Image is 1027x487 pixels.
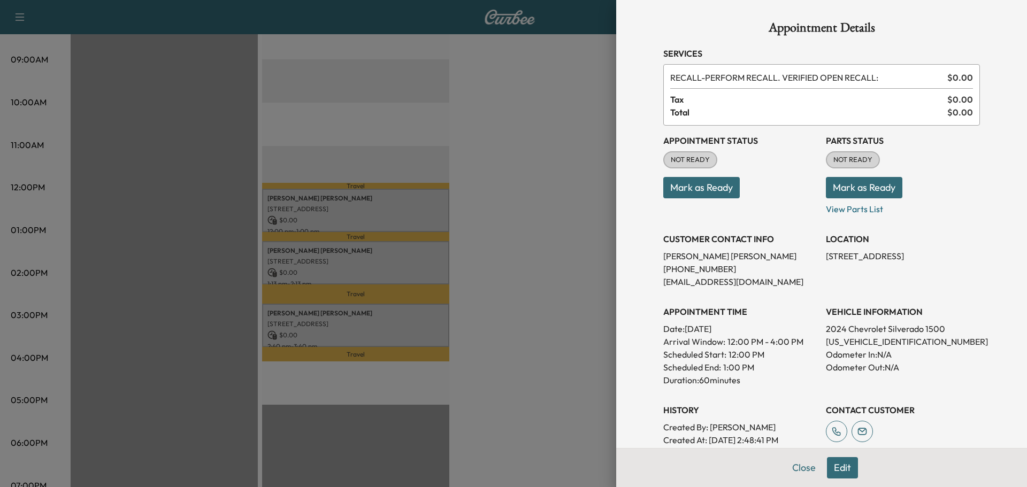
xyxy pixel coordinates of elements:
[826,348,980,361] p: Odometer In: N/A
[663,275,817,288] p: [EMAIL_ADDRESS][DOMAIN_NAME]
[664,154,716,165] span: NOT READY
[826,305,980,318] h3: VEHICLE INFORMATION
[826,404,980,416] h3: CONTACT CUSTOMER
[663,421,817,434] p: Created By : [PERSON_NAME]
[663,305,817,318] h3: APPOINTMENT TIME
[663,434,817,446] p: Created At : [DATE] 2:48:41 PM
[663,348,726,361] p: Scheduled Start:
[663,262,817,275] p: [PHONE_NUMBER]
[947,106,973,119] span: $ 0.00
[663,374,817,386] p: Duration: 60 minutes
[729,348,764,361] p: 12:00 PM
[827,154,879,165] span: NOT READY
[663,446,817,459] p: Modified By : Tekion Sync
[663,177,740,198] button: Mark as Ready
[827,457,858,478] button: Edit
[663,361,721,374] p: Scheduled End:
[826,177,902,198] button: Mark as Ready
[723,361,754,374] p: 1:00 PM
[826,198,980,215] p: View Parts List
[826,322,980,335] p: 2024 Chevrolet Silverado 1500
[663,134,817,147] h3: Appointment Status
[663,47,980,60] h3: Services
[826,250,980,262] p: [STREET_ADDRESS]
[663,21,980,38] h1: Appointment Details
[663,233,817,245] h3: CUSTOMER CONTACT INFO
[947,93,973,106] span: $ 0.00
[663,250,817,262] p: [PERSON_NAME] [PERSON_NAME]
[670,93,947,106] span: Tax
[670,71,943,84] span: PERFORM RECALL. VERIFIED OPEN RECALL:
[947,71,973,84] span: $ 0.00
[663,404,817,416] h3: History
[826,134,980,147] h3: Parts Status
[826,335,980,348] p: [US_VEHICLE_IDENTIFICATION_NUMBER]
[663,322,817,335] p: Date: [DATE]
[826,233,980,245] h3: LOCATION
[826,361,980,374] p: Odometer Out: N/A
[670,106,947,119] span: Total
[785,457,823,478] button: Close
[663,335,817,348] p: Arrival Window:
[727,335,803,348] span: 12:00 PM - 4:00 PM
